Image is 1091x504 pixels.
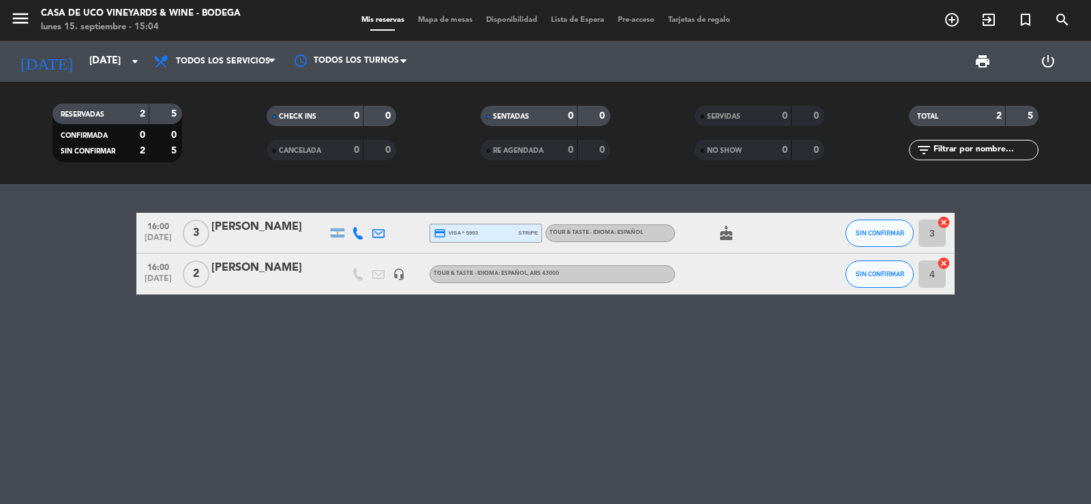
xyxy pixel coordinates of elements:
span: Lista de Espera [544,16,611,24]
strong: 2 [996,111,1002,121]
span: stripe [518,228,538,237]
strong: 5 [171,109,179,119]
div: Casa de Uco Vineyards & Wine - Bodega [41,7,241,20]
i: cancel [937,256,951,270]
span: Disponibilidad [479,16,544,24]
span: Mis reservas [355,16,411,24]
strong: 0 [354,145,359,155]
span: 16:00 [141,258,175,274]
i: add_circle_outline [944,12,960,28]
span: 3 [183,220,209,247]
span: Pre-acceso [611,16,661,24]
i: credit_card [434,227,446,239]
span: , ARS 43000 [527,271,559,276]
div: lunes 15. septiembre - 15:04 [41,20,241,34]
div: LOG OUT [1015,41,1081,82]
span: visa * 5993 [434,227,478,239]
i: power_settings_new [1040,53,1056,70]
strong: 0 [782,111,788,121]
span: RESERVADAS [61,111,104,118]
strong: 0 [599,145,608,155]
button: menu [10,8,31,33]
strong: 0 [385,111,393,121]
i: headset_mic [393,268,405,280]
strong: 0 [599,111,608,121]
span: SENTADAS [493,113,529,120]
span: CHECK INS [279,113,316,120]
span: [DATE] [141,233,175,249]
span: [DATE] [141,274,175,290]
i: search [1054,12,1071,28]
span: SERVIDAS [707,113,741,120]
strong: 0 [385,145,393,155]
i: turned_in_not [1017,12,1034,28]
span: 16:00 [141,218,175,233]
span: 2 [183,261,209,288]
strong: 0 [171,130,179,140]
i: cancel [937,216,951,229]
span: print [974,53,991,70]
i: exit_to_app [981,12,997,28]
strong: 0 [354,111,359,121]
span: SIN CONFIRMAR [61,148,115,155]
span: SIN CONFIRMAR [856,229,904,237]
span: CONFIRMADA [61,132,108,139]
span: NO SHOW [707,147,742,154]
span: CANCELADA [279,147,321,154]
i: menu [10,8,31,29]
div: [PERSON_NAME] [211,218,327,236]
strong: 5 [171,146,179,155]
strong: 0 [568,111,573,121]
span: Mapa de mesas [411,16,479,24]
strong: 0 [813,111,822,121]
strong: 5 [1028,111,1036,121]
span: Tarjetas de regalo [661,16,737,24]
input: Filtrar por nombre... [932,143,1038,158]
button: SIN CONFIRMAR [846,220,914,247]
button: SIN CONFIRMAR [846,261,914,288]
i: cake [718,225,734,241]
span: SIN CONFIRMAR [856,270,904,278]
strong: 0 [568,145,573,155]
i: arrow_drop_down [127,53,143,70]
strong: 2 [140,146,145,155]
span: TOUR & TASTE - IDIOMA: ESPAÑOL [434,271,559,276]
strong: 2 [140,109,145,119]
span: TOTAL [917,113,938,120]
strong: 0 [140,130,145,140]
strong: 0 [782,145,788,155]
i: [DATE] [10,46,83,76]
strong: 0 [813,145,822,155]
i: filter_list [916,142,932,158]
div: [PERSON_NAME] [211,259,327,277]
span: RE AGENDADA [493,147,543,154]
span: Todos los servicios [176,57,270,66]
span: TOUR & TASTE - IDIOMA: ESPAÑOL [550,230,643,235]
